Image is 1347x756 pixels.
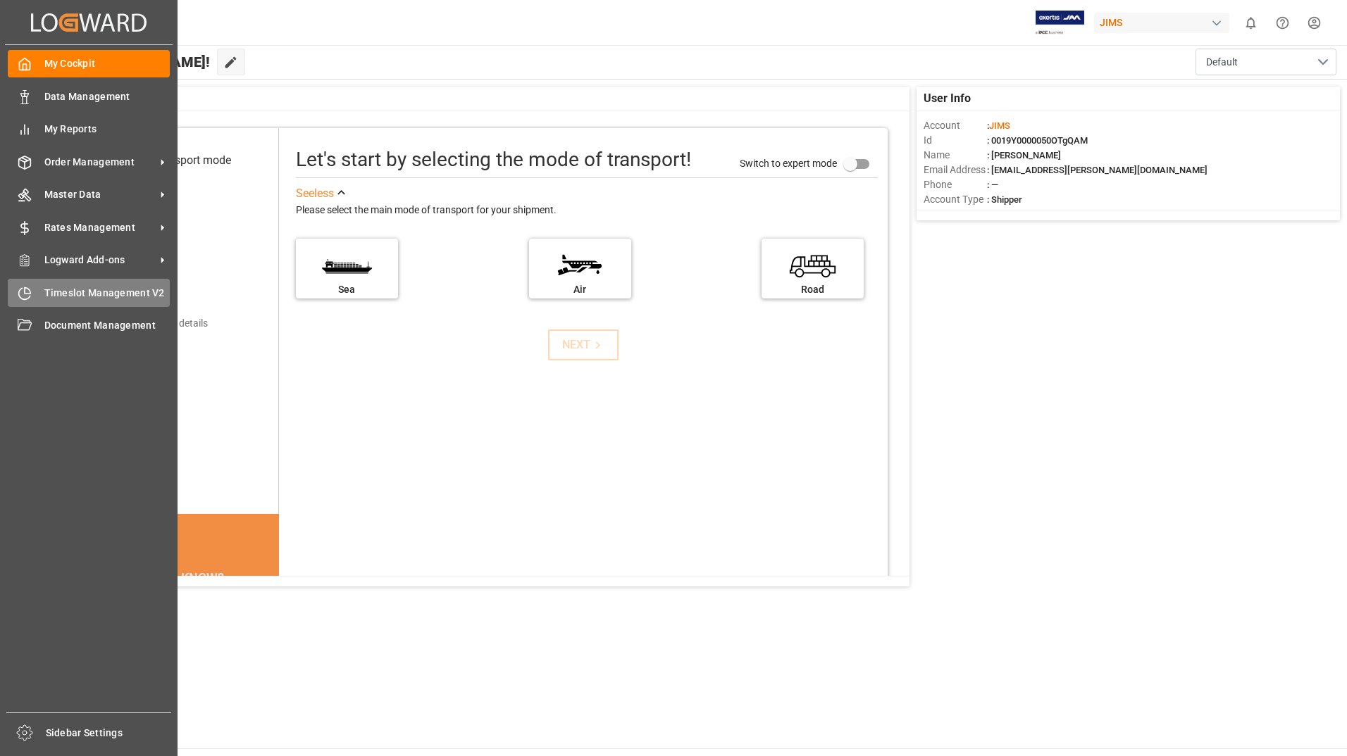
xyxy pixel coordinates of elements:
span: Data Management [44,89,170,104]
button: open menu [1196,49,1336,75]
span: Switch to expert mode [740,157,837,168]
a: My Cockpit [8,50,170,77]
img: Exertis%20JAM%20-%20Email%20Logo.jpg_1722504956.jpg [1036,11,1084,35]
span: Logward Add-ons [44,253,156,267]
button: show 0 new notifications [1235,7,1267,39]
span: : [PERSON_NAME] [987,150,1061,160]
button: JIMS [1094,9,1235,36]
span: Default [1206,55,1238,70]
a: Document Management [8,312,170,339]
span: Document Management [44,318,170,333]
span: Email Address [924,163,987,177]
div: Air [536,282,624,297]
span: Account Type [924,192,987,207]
span: Rates Management [44,220,156,235]
span: : 0019Y0000050OTgQAM [987,135,1088,146]
span: User Info [924,90,971,107]
div: See less [296,185,334,202]
button: Help Center [1267,7,1298,39]
span: Name [924,148,987,163]
a: Data Management [8,82,170,110]
div: NEXT [562,336,605,353]
div: Sea [303,282,391,297]
span: : [987,120,1010,131]
span: Hello [PERSON_NAME]! [58,49,210,75]
span: Phone [924,177,987,192]
span: My Cockpit [44,56,170,71]
span: : [EMAIL_ADDRESS][PERSON_NAME][DOMAIN_NAME] [987,165,1208,175]
span: Timeslot Management V2 [44,286,170,301]
span: Sidebar Settings [46,726,172,741]
a: Timeslot Management V2 [8,279,170,306]
div: Please select the main mode of transport for your shipment. [296,202,878,219]
div: Let's start by selecting the mode of transport! [296,145,691,175]
span: : Shipper [987,194,1022,205]
button: NEXT [548,329,619,360]
a: My Reports [8,115,170,143]
span: JIMS [989,120,1010,131]
span: Master Data [44,187,156,202]
span: Order Management [44,155,156,170]
div: JIMS [1094,13,1229,33]
span: Account [924,118,987,133]
div: Road [769,282,857,297]
span: My Reports [44,122,170,137]
span: : — [987,179,998,190]
div: Add shipping details [120,316,208,331]
span: Id [924,133,987,148]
